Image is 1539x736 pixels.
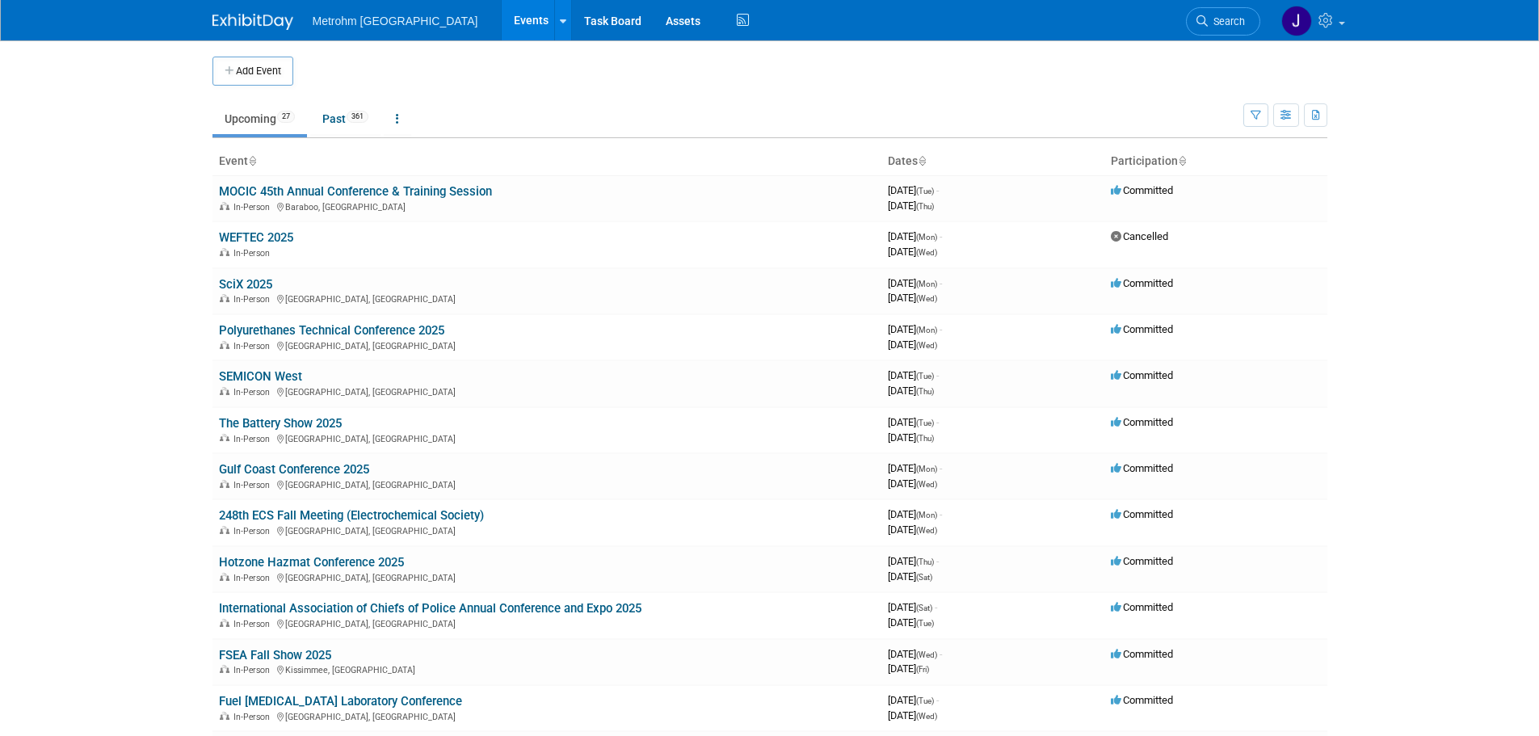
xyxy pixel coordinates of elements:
[888,508,942,520] span: [DATE]
[212,57,293,86] button: Add Event
[916,202,934,211] span: (Thu)
[888,292,937,304] span: [DATE]
[916,511,937,519] span: (Mon)
[888,709,937,721] span: [DATE]
[219,416,342,431] a: The Battery Show 2025
[1104,148,1327,175] th: Participation
[1111,508,1173,520] span: Committed
[936,369,939,381] span: -
[219,694,462,709] a: Fuel [MEDICAL_DATA] Laboratory Conference
[220,434,229,442] img: In-Person Event
[940,277,942,289] span: -
[916,650,937,659] span: (Wed)
[219,277,272,292] a: SciX 2025
[219,462,369,477] a: Gulf Coast Conference 2025
[888,369,939,381] span: [DATE]
[1111,230,1168,242] span: Cancelled
[916,280,937,288] span: (Mon)
[936,184,939,196] span: -
[219,339,875,351] div: [GEOGRAPHIC_DATA], [GEOGRAPHIC_DATA]
[916,418,934,427] span: (Tue)
[888,555,939,567] span: [DATE]
[916,434,934,443] span: (Thu)
[233,665,275,675] span: In-Person
[940,230,942,242] span: -
[219,385,875,397] div: [GEOGRAPHIC_DATA], [GEOGRAPHIC_DATA]
[888,601,937,613] span: [DATE]
[219,323,444,338] a: Polyurethanes Technical Conference 2025
[1111,277,1173,289] span: Committed
[1186,7,1260,36] a: Search
[888,246,937,258] span: [DATE]
[212,103,307,134] a: Upcoming27
[219,200,875,212] div: Baraboo, [GEOGRAPHIC_DATA]
[916,557,934,566] span: (Thu)
[1111,462,1173,474] span: Committed
[916,387,934,396] span: (Thu)
[916,372,934,381] span: (Tue)
[916,480,937,489] span: (Wed)
[888,570,932,582] span: [DATE]
[219,616,875,629] div: [GEOGRAPHIC_DATA], [GEOGRAPHIC_DATA]
[1111,601,1173,613] span: Committed
[233,619,275,629] span: In-Person
[888,323,942,335] span: [DATE]
[1111,369,1173,381] span: Committed
[1281,6,1312,36] img: Joanne Yam
[347,111,368,123] span: 361
[219,555,404,570] a: Hotzone Hazmat Conference 2025
[888,431,934,444] span: [DATE]
[233,248,275,259] span: In-Person
[936,416,939,428] span: -
[233,480,275,490] span: In-Person
[888,477,937,490] span: [DATE]
[888,184,939,196] span: [DATE]
[233,341,275,351] span: In-Person
[220,202,229,210] img: In-Person Event
[248,154,256,167] a: Sort by Event Name
[1111,323,1173,335] span: Committed
[220,665,229,673] img: In-Person Event
[916,604,932,612] span: (Sat)
[220,526,229,534] img: In-Person Event
[219,431,875,444] div: [GEOGRAPHIC_DATA], [GEOGRAPHIC_DATA]
[881,148,1104,175] th: Dates
[888,616,934,629] span: [DATE]
[219,662,875,675] div: Kissimmee, [GEOGRAPHIC_DATA]
[233,294,275,305] span: In-Person
[219,524,875,536] div: [GEOGRAPHIC_DATA], [GEOGRAPHIC_DATA]
[219,369,302,384] a: SEMICON West
[888,277,942,289] span: [DATE]
[916,187,934,196] span: (Tue)
[219,709,875,722] div: [GEOGRAPHIC_DATA], [GEOGRAPHIC_DATA]
[888,385,934,397] span: [DATE]
[220,294,229,302] img: In-Person Event
[220,480,229,488] img: In-Person Event
[1111,416,1173,428] span: Committed
[277,111,295,123] span: 27
[916,465,937,473] span: (Mon)
[916,665,929,674] span: (Fri)
[940,323,942,335] span: -
[220,341,229,349] img: In-Person Event
[916,712,937,721] span: (Wed)
[940,648,942,660] span: -
[219,184,492,199] a: MOCIC 45th Annual Conference & Training Session
[916,233,937,242] span: (Mon)
[916,573,932,582] span: (Sat)
[1208,15,1245,27] span: Search
[888,648,942,660] span: [DATE]
[220,573,229,581] img: In-Person Event
[936,694,939,706] span: -
[219,648,331,662] a: FSEA Fall Show 2025
[918,154,926,167] a: Sort by Start Date
[219,230,293,245] a: WEFTEC 2025
[888,200,934,212] span: [DATE]
[219,477,875,490] div: [GEOGRAPHIC_DATA], [GEOGRAPHIC_DATA]
[219,570,875,583] div: [GEOGRAPHIC_DATA], [GEOGRAPHIC_DATA]
[1111,555,1173,567] span: Committed
[212,148,881,175] th: Event
[219,508,484,523] a: 248th ECS Fall Meeting (Electrochemical Society)
[916,696,934,705] span: (Tue)
[916,526,937,535] span: (Wed)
